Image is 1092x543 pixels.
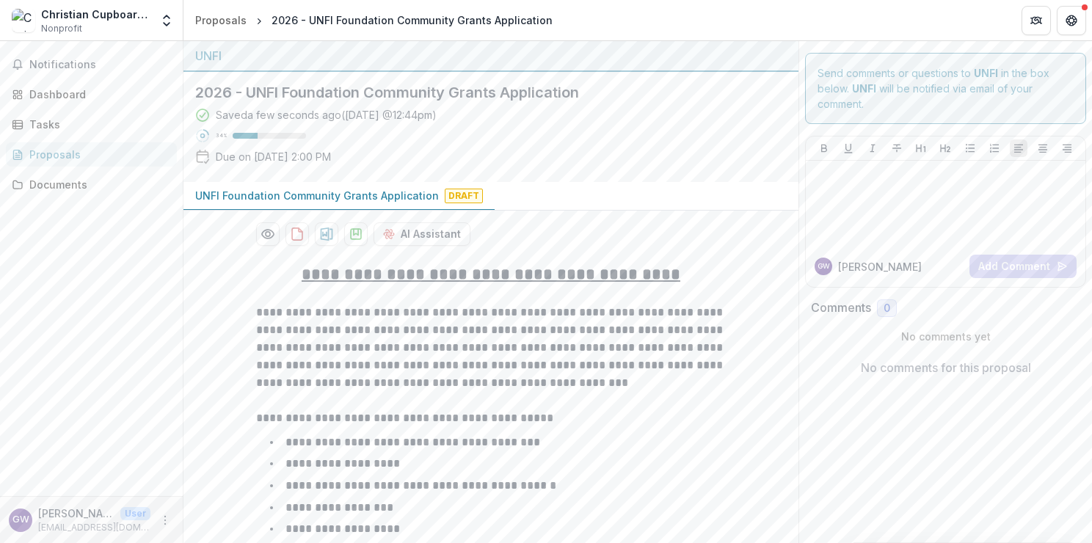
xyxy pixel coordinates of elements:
button: AI Assistant [374,222,470,246]
a: Proposals [6,142,177,167]
p: [PERSON_NAME] [38,506,114,521]
span: Draft [445,189,483,203]
a: Tasks [6,112,177,136]
p: No comments yet [811,329,1080,344]
span: 0 [884,302,890,315]
button: Open entity switcher [156,6,177,35]
div: UNFI [195,47,787,65]
button: Heading 1 [912,139,930,157]
div: Documents [29,177,165,192]
button: Preview 305ee92e-36bb-4b8c-be18-5c7ff51e34a5-0.pdf [256,222,280,246]
div: Saved a few seconds ago ( [DATE] @ 12:44pm ) [216,107,437,123]
p: [PERSON_NAME] [838,259,922,274]
button: Bold [815,139,833,157]
button: Heading 2 [936,139,954,157]
div: Grace Weber [818,263,830,270]
a: Dashboard [6,82,177,106]
button: Bullet List [961,139,979,157]
p: Due on [DATE] 2:00 PM [216,149,331,164]
button: More [156,511,174,529]
div: Proposals [195,12,247,28]
button: Align Right [1058,139,1076,157]
span: Notifications [29,59,171,71]
p: No comments for this proposal [861,359,1031,376]
div: Dashboard [29,87,165,102]
button: Italicize [864,139,881,157]
p: User [120,507,150,520]
a: Proposals [189,10,252,31]
button: Align Center [1034,139,1052,157]
h2: 2026 - UNFI Foundation Community Grants Application [195,84,763,101]
span: Nonprofit [41,22,82,35]
a: Documents [6,172,177,197]
h2: Comments [811,301,871,315]
button: Notifications [6,53,177,76]
button: download-proposal [315,222,338,246]
button: download-proposal [344,222,368,246]
div: Proposals [29,147,165,162]
button: Strike [888,139,906,157]
button: Get Help [1057,6,1086,35]
p: 34 % [216,131,227,141]
p: UNFI Foundation Community Grants Application [195,188,439,203]
img: Christian Cupboard Emergency Food Shelf [12,9,35,32]
p: [EMAIL_ADDRESS][DOMAIN_NAME] [38,521,150,534]
button: Underline [840,139,857,157]
div: Send comments or questions to in the box below. will be notified via email of your comment. [805,53,1086,124]
div: Christian Cupboard Emergency Food Shelf [41,7,150,22]
button: Add Comment [969,255,1077,278]
div: Tasks [29,117,165,132]
strong: UNFI [852,82,876,95]
div: 2026 - UNFI Foundation Community Grants Application [272,12,553,28]
div: Grace Weber [12,515,29,525]
button: Ordered List [986,139,1003,157]
strong: UNFI [974,67,998,79]
button: Partners [1022,6,1051,35]
button: Align Left [1010,139,1027,157]
nav: breadcrumb [189,10,558,31]
button: download-proposal [285,222,309,246]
